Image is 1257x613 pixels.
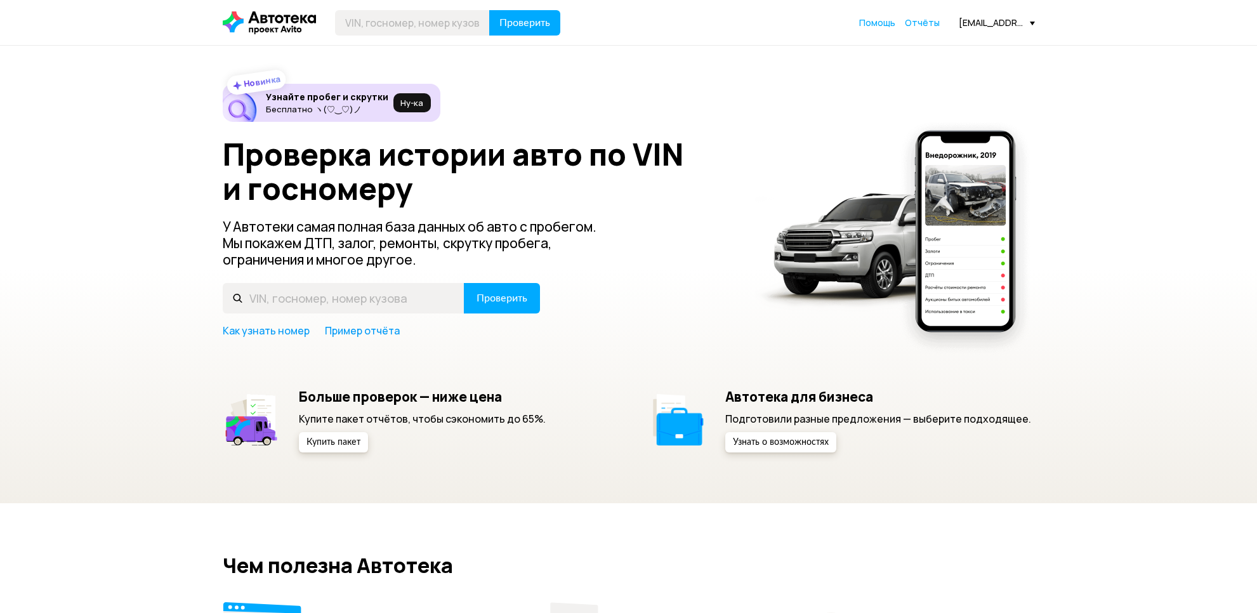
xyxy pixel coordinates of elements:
[223,218,617,268] p: У Автотеки самая полная база данных об авто с пробегом. Мы покажем ДТП, залог, ремонты, скрутку п...
[400,98,423,108] span: Ну‑ка
[299,388,546,405] h5: Больше проверок — ниже цена
[477,293,527,303] span: Проверить
[223,324,310,338] a: Как узнать номер
[306,438,360,447] span: Купить пакет
[464,283,540,313] button: Проверить
[223,283,464,313] input: VIN, госномер, номер кузова
[242,73,281,89] strong: Новинка
[859,16,895,29] a: Помощь
[905,16,940,29] a: Отчёты
[725,432,836,452] button: Узнать о возможностях
[335,10,490,36] input: VIN, госномер, номер кузова
[725,388,1031,405] h5: Автотека для бизнеса
[725,412,1031,426] p: Подготовили разные предложения — выберите подходящее.
[299,412,546,426] p: Купите пакет отчётов, чтобы сэкономить до 65%.
[959,16,1035,29] div: [EMAIL_ADDRESS][DOMAIN_NAME]
[266,91,388,103] h6: Узнайте пробег и скрутки
[223,137,739,206] h1: Проверка истории авто по VIN и госномеру
[489,10,560,36] button: Проверить
[499,18,550,28] span: Проверить
[733,438,829,447] span: Узнать о возможностях
[266,104,388,114] p: Бесплатно ヽ(♡‿♡)ノ
[299,432,368,452] button: Купить пакет
[325,324,400,338] a: Пример отчёта
[223,554,1035,577] h2: Чем полезна Автотека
